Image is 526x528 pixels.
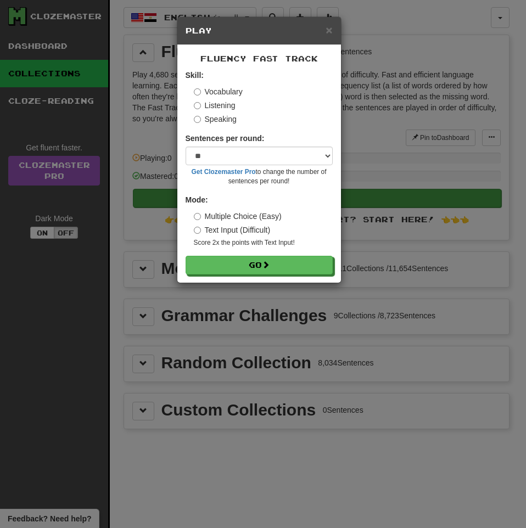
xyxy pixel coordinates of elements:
a: Get Clozemaster Pro [192,168,256,176]
label: Listening [194,100,236,111]
input: Vocabulary [194,88,201,96]
input: Listening [194,102,201,109]
button: Close [326,24,332,36]
h5: Play [186,25,333,36]
small: Score 2x the points with Text Input ! [194,238,333,248]
label: Sentences per round: [186,133,265,144]
span: Fluency Fast Track [200,54,318,63]
label: Text Input (Difficult) [194,224,271,235]
button: Go [186,256,333,274]
strong: Mode: [186,195,208,204]
strong: Skill: [186,71,204,80]
span: × [326,24,332,36]
label: Speaking [194,114,237,125]
input: Speaking [194,116,201,123]
small: to change the number of sentences per round! [186,167,333,186]
label: Vocabulary [194,86,243,97]
input: Multiple Choice (Easy) [194,213,201,220]
input: Text Input (Difficult) [194,227,201,234]
label: Multiple Choice (Easy) [194,211,282,222]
